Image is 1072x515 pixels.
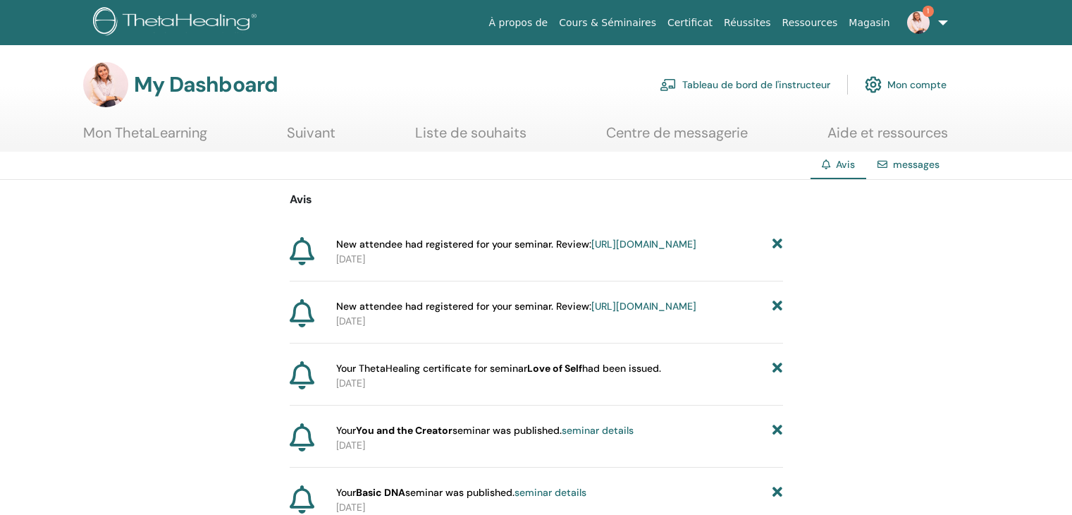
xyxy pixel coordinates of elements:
[336,299,696,314] span: New attendee had registered for your seminar. Review:
[356,486,405,499] strong: Basic DNA
[83,124,207,152] a: Mon ThetaLearning
[336,423,634,438] span: Your seminar was published.
[356,424,452,437] strong: You and the Creator
[336,361,661,376] span: Your ThetaHealing certificate for seminar had been issued.
[483,10,554,36] a: À propos de
[515,486,586,499] a: seminar details
[662,10,718,36] a: Certificat
[591,238,696,250] a: [URL][DOMAIN_NAME]
[777,10,844,36] a: Ressources
[660,78,677,91] img: chalkboard-teacher.svg
[336,500,783,515] p: [DATE]
[660,69,830,100] a: Tableau de bord de l'instructeur
[562,424,634,437] a: seminar details
[134,72,278,97] h3: My Dashboard
[527,362,582,375] b: Love of Self
[718,10,776,36] a: Réussites
[93,7,261,39] img: logo.png
[865,73,882,97] img: cog.svg
[336,252,783,267] p: [DATE]
[591,300,696,313] a: [URL][DOMAIN_NAME]
[907,11,930,34] img: default.jpg
[290,191,783,208] p: Avis
[843,10,895,36] a: Magasin
[336,237,696,252] span: New attendee had registered for your seminar. Review:
[865,69,947,100] a: Mon compte
[836,158,855,171] span: Avis
[893,158,939,171] a: messages
[287,124,335,152] a: Suivant
[553,10,662,36] a: Cours & Séminaires
[923,6,934,17] span: 1
[336,438,783,453] p: [DATE]
[606,124,748,152] a: Centre de messagerie
[336,314,783,329] p: [DATE]
[336,376,783,391] p: [DATE]
[415,124,526,152] a: Liste de souhaits
[83,62,128,107] img: default.jpg
[336,485,586,500] span: Your seminar was published.
[827,124,948,152] a: Aide et ressources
